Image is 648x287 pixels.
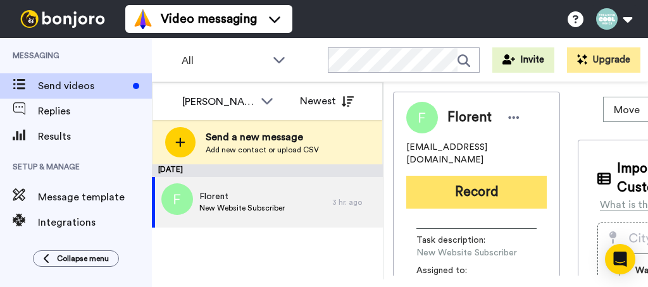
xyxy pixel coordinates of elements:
span: New Website Subscriber [416,247,537,259]
span: Send a new message [206,130,319,145]
span: Message template [38,190,152,205]
span: Add new contact or upload CSV [206,145,319,155]
span: All [182,53,266,68]
span: New Website Subscriber [199,203,285,213]
button: Upgrade [567,47,640,73]
span: [EMAIL_ADDRESS][DOMAIN_NAME] [406,141,547,166]
span: Assigned to: [416,264,505,277]
div: Open Intercom Messenger [605,244,635,274]
img: bj-logo-header-white.svg [15,10,110,28]
span: Replies [38,104,152,119]
div: [DATE] [152,164,383,177]
img: Image of Florent [406,102,438,133]
span: Task description : [416,234,505,247]
span: Collapse menu [57,253,109,264]
span: Move [614,102,648,118]
img: f.png [161,183,193,215]
div: [PERSON_NAME] [182,94,254,109]
span: Florent [447,108,492,127]
span: Results [38,129,152,144]
button: Record [406,176,547,209]
img: vm-color.svg [133,9,153,29]
div: 3 hr. ago [332,197,377,207]
span: Florent [199,190,285,203]
span: Integrations [38,215,152,230]
button: Invite [492,47,554,73]
button: Newest [290,89,363,114]
button: Collapse menu [33,250,119,267]
span: Video messaging [161,10,257,28]
span: Send videos [38,78,128,94]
